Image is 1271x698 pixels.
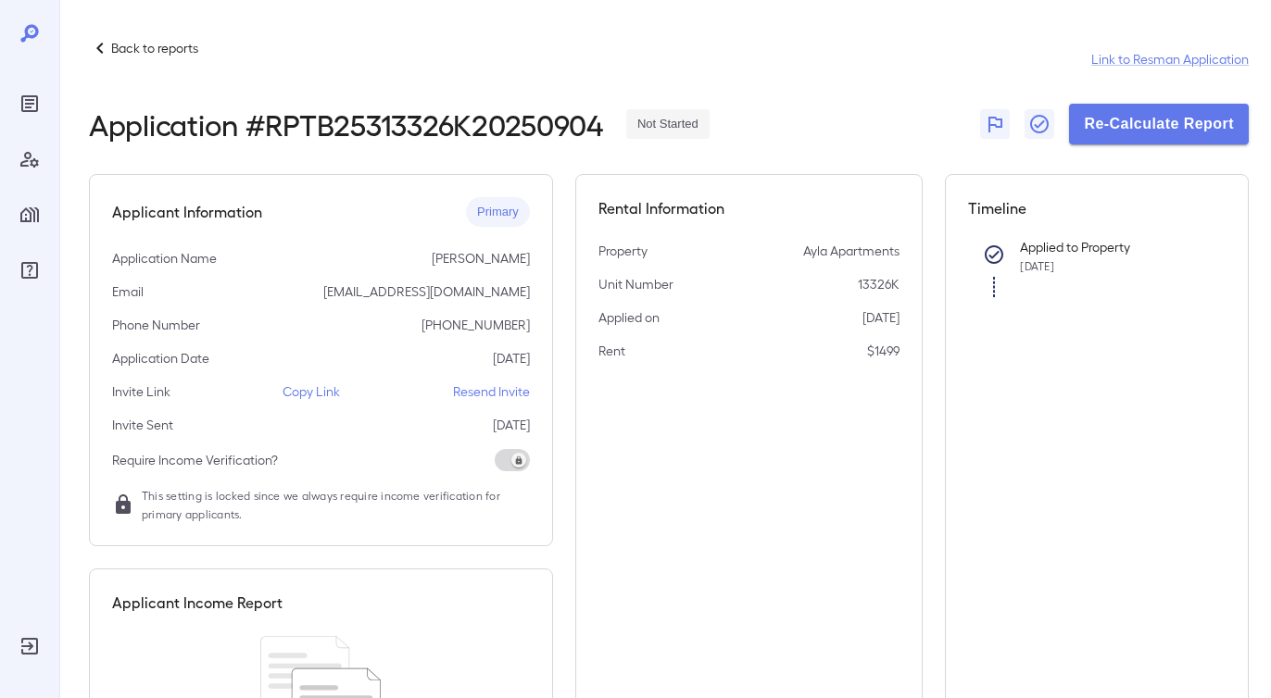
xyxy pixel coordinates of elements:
span: [DATE] [1020,259,1053,272]
p: Applied on [598,308,660,327]
p: Unit Number [598,275,673,293]
p: Ayla Apartments [803,242,900,260]
span: This setting is locked since we always require income verification for primary applicants. [142,486,530,523]
div: Manage Users [15,144,44,174]
p: [EMAIL_ADDRESS][DOMAIN_NAME] [323,282,530,301]
button: Close Report [1025,109,1054,139]
h5: Rental Information [598,197,900,219]
p: Phone Number [112,316,200,334]
p: [DATE] [493,416,530,434]
p: Copy Link [283,382,340,401]
p: Application Date [112,349,209,368]
button: Flag Report [980,109,1010,139]
button: Re-Calculate Report [1069,104,1249,144]
p: 13326K [858,275,900,293]
p: [PHONE_NUMBER] [422,316,530,334]
div: Reports [15,89,44,118]
p: Application Name [112,249,217,268]
p: [DATE] [493,349,530,368]
h5: Applicant Information [112,201,262,223]
p: Rent [598,342,625,360]
p: Back to reports [111,39,198,57]
p: [PERSON_NAME] [432,249,530,268]
p: Property [598,242,648,260]
a: Link to Resman Application [1091,50,1249,69]
p: Invite Link [112,382,170,401]
h2: Application # RPTB25313326K20250904 [89,107,604,141]
p: Resend Invite [453,382,530,401]
p: Invite Sent [112,416,173,434]
p: Applied to Property [1020,238,1196,256]
h5: Timeline [968,197,1226,219]
div: Manage Properties [15,200,44,230]
h5: Applicant Income Report [112,592,283,614]
span: Primary [466,204,530,221]
span: Not Started [626,116,710,133]
p: Require Income Verification? [112,451,278,469]
div: FAQ [15,256,44,285]
p: $1499 [867,342,900,360]
p: Email [112,282,144,301]
div: Log Out [15,631,44,661]
p: [DATE] [862,308,900,327]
